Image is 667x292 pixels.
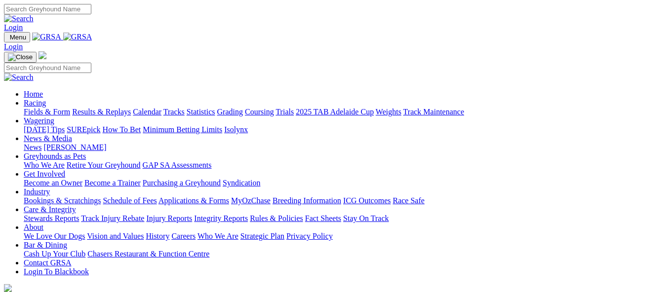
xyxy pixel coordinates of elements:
[163,108,185,116] a: Tracks
[392,196,424,205] a: Race Safe
[24,214,79,222] a: Stewards Reports
[24,134,72,143] a: News & Media
[24,258,71,267] a: Contact GRSA
[24,161,65,169] a: Who We Are
[4,52,37,63] button: Toggle navigation
[43,143,106,151] a: [PERSON_NAME]
[197,232,238,240] a: Who We Are
[273,196,341,205] a: Breeding Information
[250,214,303,222] a: Rules & Policies
[24,232,663,241] div: About
[24,90,43,98] a: Home
[4,14,34,23] img: Search
[4,42,23,51] a: Login
[4,284,12,292] img: logo-grsa-white.png
[146,232,169,240] a: History
[24,196,663,205] div: Industry
[245,108,274,116] a: Coursing
[24,143,663,152] div: News & Media
[24,250,85,258] a: Cash Up Your Club
[4,32,30,42] button: Toggle navigation
[63,33,92,41] img: GRSA
[194,214,248,222] a: Integrity Reports
[4,63,91,73] input: Search
[103,196,157,205] a: Schedule of Fees
[24,179,663,187] div: Get Involved
[24,187,50,196] a: Industry
[275,108,294,116] a: Trials
[39,51,46,59] img: logo-grsa-white.png
[87,250,209,258] a: Chasers Restaurant & Function Centre
[4,73,34,82] img: Search
[8,53,33,61] img: Close
[24,196,101,205] a: Bookings & Scratchings
[217,108,243,116] a: Grading
[24,116,54,125] a: Wagering
[171,232,196,240] a: Careers
[286,232,333,240] a: Privacy Policy
[240,232,284,240] a: Strategic Plan
[305,214,341,222] a: Fact Sheets
[158,196,229,205] a: Applications & Forms
[87,232,144,240] a: Vision and Values
[24,241,67,249] a: Bar & Dining
[24,267,89,276] a: Login To Blackbook
[24,170,65,178] a: Get Involved
[143,179,221,187] a: Purchasing a Greyhound
[223,179,260,187] a: Syndication
[143,161,212,169] a: GAP SA Assessments
[24,125,663,134] div: Wagering
[143,125,222,134] a: Minimum Betting Limits
[24,99,46,107] a: Racing
[32,33,61,41] img: GRSA
[146,214,192,222] a: Injury Reports
[403,108,464,116] a: Track Maintenance
[24,143,41,151] a: News
[343,196,391,205] a: ICG Outcomes
[24,223,43,231] a: About
[24,179,82,187] a: Become an Owner
[81,214,144,222] a: Track Injury Rebate
[103,125,141,134] a: How To Bet
[24,205,76,214] a: Care & Integrity
[24,250,663,258] div: Bar & Dining
[24,108,663,116] div: Racing
[84,179,141,187] a: Become a Trainer
[231,196,271,205] a: MyOzChase
[24,152,86,160] a: Greyhounds as Pets
[376,108,401,116] a: Weights
[72,108,131,116] a: Results & Replays
[10,34,26,41] span: Menu
[224,125,248,134] a: Isolynx
[343,214,389,222] a: Stay On Track
[24,125,65,134] a: [DATE] Tips
[4,23,23,32] a: Login
[4,4,91,14] input: Search
[67,161,141,169] a: Retire Your Greyhound
[187,108,215,116] a: Statistics
[296,108,374,116] a: 2025 TAB Adelaide Cup
[24,161,663,170] div: Greyhounds as Pets
[67,125,100,134] a: SUREpick
[24,214,663,223] div: Care & Integrity
[24,108,70,116] a: Fields & Form
[24,232,85,240] a: We Love Our Dogs
[133,108,161,116] a: Calendar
